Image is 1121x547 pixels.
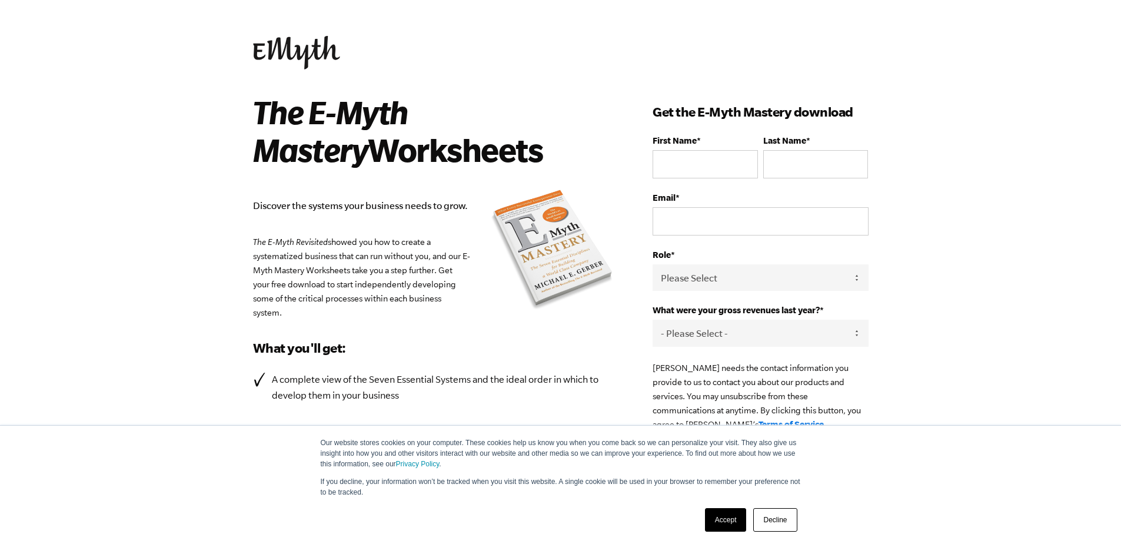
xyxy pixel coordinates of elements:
[488,187,617,314] img: emyth mastery book summary
[653,102,868,121] h3: Get the E-Myth Mastery download
[253,198,618,214] p: Discover the systems your business needs to grow.
[705,508,747,532] a: Accept
[653,361,868,432] p: [PERSON_NAME] needs the contact information you provide to us to contact you about our products a...
[653,193,676,203] span: Email
[253,339,618,357] h3: What you'll get:
[321,437,801,469] p: Our website stores cookies on your computer. These cookies help us know you when you come back so...
[763,135,806,145] span: Last Name
[253,235,618,320] p: showed you how to create a systematized business that can run without you, and our E-Myth Mastery...
[253,94,408,168] i: The E-Myth Mastery
[253,36,340,69] img: EMyth
[753,508,797,532] a: Decline
[253,93,601,168] h2: Worksheets
[321,476,801,498] p: If you decline, your information won’t be tracked when you visit this website. A single cookie wi...
[272,372,618,403] p: A complete view of the Seven Essential Systems and the ideal order in which to develop them in yo...
[253,237,328,247] em: The E-Myth Revisited
[653,250,671,260] span: Role
[653,135,697,145] span: First Name
[759,419,827,429] a: Terms of Service.
[396,460,440,468] a: Privacy Policy
[272,425,618,456] p: A select series of worksheets to help you start developing the Seven Essential Systems
[653,305,820,315] span: What were your gross revenues last year?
